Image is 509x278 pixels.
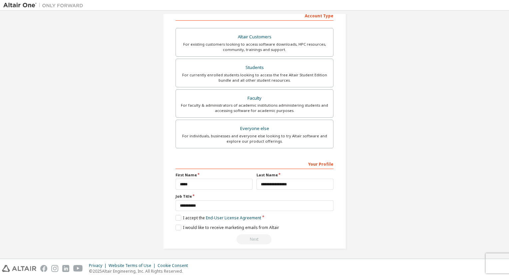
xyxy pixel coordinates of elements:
[89,263,109,268] div: Privacy
[3,2,87,9] img: Altair One
[73,265,83,272] img: youtube.svg
[176,194,333,199] label: Job Title
[176,10,333,21] div: Account Type
[180,103,329,113] div: For faculty & administrators of academic institutions administering students and accessing softwa...
[109,263,158,268] div: Website Terms of Use
[180,133,329,144] div: For individuals, businesses and everyone else looking to try Altair software and explore our prod...
[176,234,333,244] div: Read and acccept EULA to continue
[158,263,192,268] div: Cookie Consent
[180,42,329,52] div: For existing customers looking to access software downloads, HPC resources, community, trainings ...
[180,32,329,42] div: Altair Customers
[2,265,36,272] img: altair_logo.svg
[176,172,253,178] label: First Name
[176,225,279,230] label: I would like to receive marketing emails from Altair
[180,124,329,133] div: Everyone else
[89,268,192,274] p: © 2025 Altair Engineering, Inc. All Rights Reserved.
[176,215,261,221] label: I accept the
[180,72,329,83] div: For currently enrolled students looking to access the free Altair Student Edition bundle and all ...
[62,265,69,272] img: linkedin.svg
[206,215,261,221] a: End-User License Agreement
[180,63,329,72] div: Students
[51,265,58,272] img: instagram.svg
[176,158,333,169] div: Your Profile
[256,172,333,178] label: Last Name
[180,94,329,103] div: Faculty
[40,265,47,272] img: facebook.svg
